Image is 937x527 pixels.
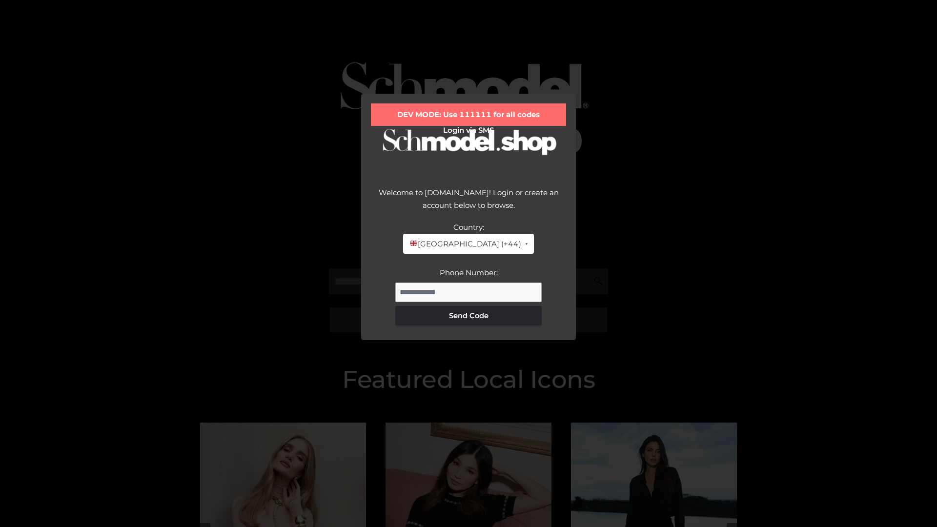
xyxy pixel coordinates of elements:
[371,103,566,126] div: DEV MODE: Use 111111 for all codes
[410,240,417,247] img: 🇬🇧
[371,126,566,135] h2: Login via SMS
[453,223,484,232] label: Country:
[395,306,542,325] button: Send Code
[440,268,498,277] label: Phone Number:
[409,238,521,250] span: [GEOGRAPHIC_DATA] (+44)
[371,186,566,221] div: Welcome to [DOMAIN_NAME]! Login or create an account below to browse.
